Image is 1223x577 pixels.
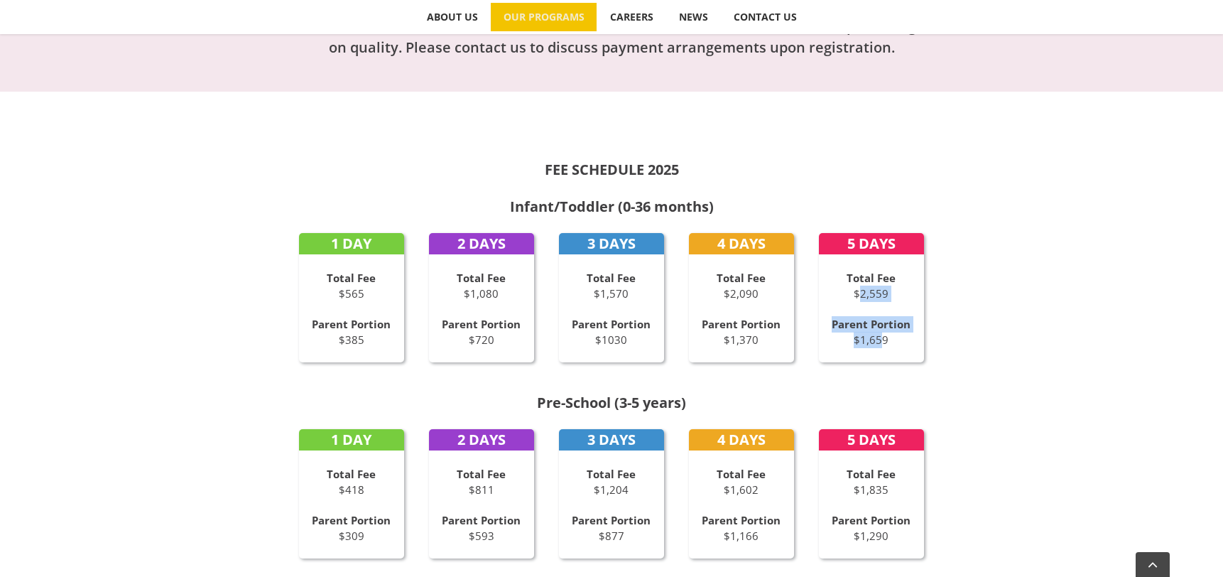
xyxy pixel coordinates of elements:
[572,513,651,527] strong: Parent Portion
[331,430,371,449] strong: 1 DAY
[429,512,534,544] p: $593
[559,512,664,544] p: $877
[429,270,534,302] p: $1,080
[331,234,371,253] strong: 1 DAY
[457,271,506,285] strong: Total Fee
[429,466,534,498] p: $811
[587,271,636,285] strong: Total Fee
[597,3,665,31] a: CAREERS
[587,234,636,253] strong: 3 DAYS
[559,466,664,498] p: $1,204
[717,234,766,253] strong: 4 DAYS
[510,197,714,216] strong: Infant/Toddler (0-36 months)
[832,317,911,331] strong: Parent Portion
[679,12,708,22] span: NEWS
[299,270,404,302] p: $565
[847,467,896,481] strong: Total Fee
[572,317,651,331] strong: Parent Portion
[847,271,896,285] strong: Total Fee
[689,466,794,498] p: $1,602
[717,467,766,481] strong: Total Fee
[312,513,391,527] strong: Parent Portion
[819,466,924,498] p: $1,835
[819,512,924,544] p: $1,290
[299,316,404,348] p: $385
[832,513,911,527] strong: Parent Portion
[847,430,896,449] strong: 5 DAYS
[702,513,781,527] strong: Parent Portion
[559,270,664,302] p: $1,570
[457,467,506,481] strong: Total Fee
[689,512,794,544] p: $1,166
[442,513,521,527] strong: Parent Portion
[545,160,679,179] strong: FEE SCHEDULE 2025
[819,316,924,348] p: $1,659
[299,16,924,58] h2: We have endeavoured to maintain affordable costs for childcare, without compromising on quality. ...
[457,234,506,253] strong: 2 DAYS
[414,3,490,31] a: ABOUT US
[689,316,794,348] p: $1,370
[734,12,797,22] span: CONTACT US
[559,316,664,348] p: $1030
[587,430,636,449] strong: 3 DAYS
[429,316,534,348] p: $720
[327,467,376,481] strong: Total Fee
[689,270,794,302] p: $2,090
[537,393,686,412] strong: Pre-School (3-5 years)
[442,317,521,331] strong: Parent Portion
[491,3,597,31] a: OUR PROGRAMS
[327,271,376,285] strong: Total Fee
[717,271,766,285] strong: Total Fee
[299,512,404,544] p: $309
[721,3,809,31] a: CONTACT US
[717,430,766,449] strong: 4 DAYS
[427,12,478,22] span: ABOUT US
[847,234,896,253] strong: 5 DAYS
[504,12,585,22] span: OUR PROGRAMS
[457,430,506,449] strong: 2 DAYS
[610,12,653,22] span: CAREERS
[312,317,391,331] strong: Parent Portion
[587,467,636,481] strong: Total Fee
[819,270,924,302] p: $2,559
[666,3,720,31] a: NEWS
[299,466,404,498] p: $418
[702,317,781,331] strong: Parent Portion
